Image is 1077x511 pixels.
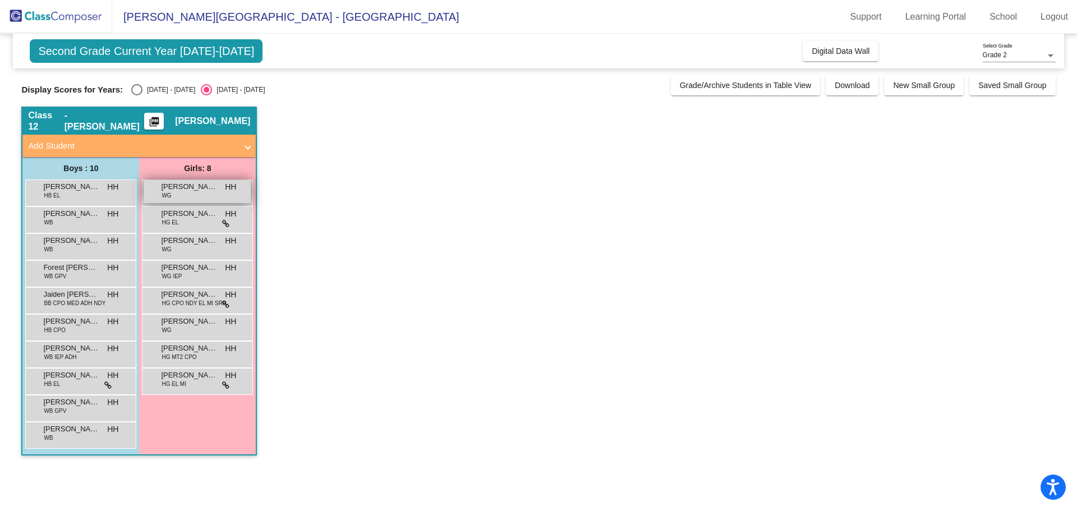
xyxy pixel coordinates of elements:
[161,289,217,300] span: [PERSON_NAME]
[162,353,196,361] span: HG MT2 CPO
[161,316,217,327] span: [PERSON_NAME]
[107,181,118,193] span: HH
[43,262,99,273] span: Forest [PERSON_NAME]
[981,8,1026,26] a: School
[44,272,66,280] span: WB GPV
[142,85,195,95] div: [DATE] - [DATE]
[175,116,250,127] span: [PERSON_NAME]
[225,316,236,328] span: HH
[978,81,1046,90] span: Saved Small Group
[43,423,99,435] span: [PERSON_NAME]
[835,81,869,90] span: Download
[43,370,99,381] span: [PERSON_NAME] [PERSON_NAME]
[112,8,459,26] span: [PERSON_NAME][GEOGRAPHIC_DATA] - [GEOGRAPHIC_DATA]
[144,113,164,130] button: Print Students Details
[1032,8,1077,26] a: Logout
[162,272,182,280] span: WG IEP
[162,245,171,254] span: WG
[44,353,76,361] span: WB IEP ADH
[680,81,812,90] span: Grade/Archive Students in Table View
[44,218,53,227] span: WB
[225,370,236,381] span: HH
[225,262,236,274] span: HH
[812,47,869,56] span: Digital Data Wall
[162,218,178,227] span: HG EL
[671,75,821,95] button: Grade/Archive Students in Table View
[43,397,99,408] span: [PERSON_NAME]
[884,75,964,95] button: New Small Group
[107,423,118,435] span: HH
[162,191,171,200] span: WG
[22,157,139,179] div: Boys : 10
[139,157,256,179] div: Girls: 8
[107,208,118,220] span: HH
[225,289,236,301] span: HH
[225,235,236,247] span: HH
[44,191,60,200] span: HB EL
[969,75,1055,95] button: Saved Small Group
[44,407,66,415] span: WB GPV
[43,343,99,354] span: [PERSON_NAME] [PERSON_NAME]
[161,370,217,381] span: [PERSON_NAME]
[28,110,64,132] span: Class 12
[107,397,118,408] span: HH
[43,316,99,327] span: [PERSON_NAME]
[43,181,99,192] span: [PERSON_NAME]
[162,380,186,388] span: HG EL MI
[225,181,236,193] span: HH
[107,262,118,274] span: HH
[21,85,123,95] span: Display Scores for Years:
[44,245,53,254] span: WB
[22,135,256,157] mat-expansion-panel-header: Add Student
[44,326,65,334] span: HB CPO
[107,289,118,301] span: HH
[28,140,237,153] mat-panel-title: Add Student
[162,299,226,307] span: HG CPO NDY EL MI SRP
[65,110,145,132] span: - [PERSON_NAME]
[30,39,263,63] span: Second Grade Current Year [DATE]-[DATE]
[44,380,60,388] span: HB EL
[107,343,118,355] span: HH
[161,181,217,192] span: [PERSON_NAME]
[161,208,217,219] span: [PERSON_NAME]
[43,235,99,246] span: [PERSON_NAME]
[826,75,878,95] button: Download
[44,299,105,307] span: BB CPO MED ADH NDY
[148,116,161,132] mat-icon: picture_as_pdf
[893,81,955,90] span: New Small Group
[161,262,217,273] span: [PERSON_NAME]
[161,235,217,246] span: [PERSON_NAME]
[225,343,236,355] span: HH
[225,208,236,220] span: HH
[841,8,891,26] a: Support
[107,370,118,381] span: HH
[43,289,99,300] span: Jaiden [PERSON_NAME]
[107,316,118,328] span: HH
[43,208,99,219] span: [PERSON_NAME]
[131,84,265,95] mat-radio-group: Select an option
[161,343,217,354] span: [PERSON_NAME]
[162,326,171,334] span: WG
[983,51,1007,59] span: Grade 2
[896,8,975,26] a: Learning Portal
[44,434,53,442] span: WB
[803,41,878,61] button: Digital Data Wall
[107,235,118,247] span: HH
[212,85,265,95] div: [DATE] - [DATE]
